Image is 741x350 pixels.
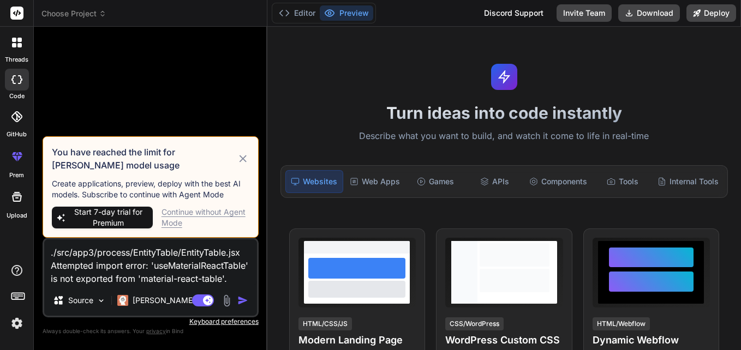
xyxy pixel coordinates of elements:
[52,207,153,228] button: Start 7-day trial for Premium
[686,4,736,22] button: Deploy
[69,207,148,228] span: Start 7-day trial for Premium
[298,317,352,330] div: HTML/CSS/JS
[285,170,344,193] div: Websites
[9,92,25,101] label: code
[133,295,214,306] p: [PERSON_NAME] 4 S..
[320,5,373,21] button: Preview
[445,333,563,348] h4: WordPress Custom CSS
[5,55,28,64] label: threads
[445,317,504,330] div: CSS/WordPress
[345,170,404,193] div: Web Apps
[52,146,237,172] h3: You have reached the limit for [PERSON_NAME] model usage
[7,211,27,220] label: Upload
[117,295,128,306] img: Claude 4 Sonnet
[466,170,523,193] div: APIs
[407,170,464,193] div: Games
[220,294,233,307] img: attachment
[41,8,106,19] span: Choose Project
[52,178,249,200] p: Create applications, preview, deploy with the best AI models. Subscribe to continue with Agent Mode
[43,326,259,336] p: Always double-check its answers. Your in Bind
[618,4,680,22] button: Download
[557,4,612,22] button: Invite Team
[162,207,249,228] div: Continue without Agent Mode
[97,296,106,305] img: Pick Models
[44,239,257,285] textarea: ./src/app3/process/EntityTable/EntityTable.jsx Attempted import error: 'useMaterialReactTable' is...
[594,170,651,193] div: Tools
[7,130,27,139] label: GitHub
[274,129,734,143] p: Describe what you want to build, and watch it come to life in real-time
[298,333,416,348] h4: Modern Landing Page
[237,295,248,306] img: icon
[525,170,591,193] div: Components
[43,317,259,326] p: Keyboard preferences
[8,314,26,333] img: settings
[477,4,550,22] div: Discord Support
[653,170,723,193] div: Internal Tools
[593,317,650,330] div: HTML/Webflow
[274,103,734,123] h1: Turn ideas into code instantly
[68,295,93,306] p: Source
[9,171,24,180] label: prem
[274,5,320,21] button: Editor
[146,328,166,334] span: privacy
